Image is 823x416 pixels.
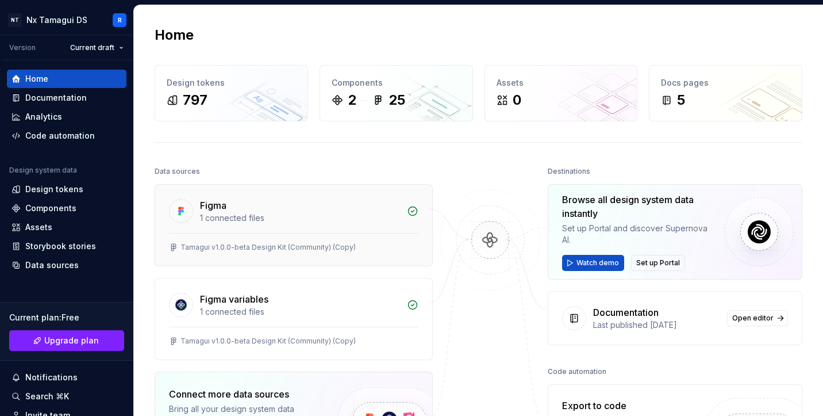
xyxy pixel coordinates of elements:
[593,306,659,319] div: Documentation
[484,65,638,121] a: Assets0
[200,292,268,306] div: Figma variables
[25,391,69,402] div: Search ⌘K
[7,199,126,217] a: Components
[727,310,788,326] a: Open editor
[70,43,114,52] span: Current draft
[7,218,126,236] a: Assets
[562,255,624,271] button: Watch demo
[7,387,126,406] button: Search ⌘K
[25,130,95,142] div: Code automation
[562,223,716,246] div: Set up Portal and discover Supernova AI.
[25,92,87,104] div: Documentation
[25,372,78,383] div: Notifications
[631,255,685,271] button: Set up Portal
[576,258,619,268] span: Watch demo
[26,14,87,26] div: Nx Tamagui DS
[200,306,400,318] div: 1 connected files
[200,199,226,212] div: Figma
[180,243,356,252] div: Tamagui v1.0.0-beta Design Kit (Community) (Copy)
[9,330,124,351] button: Upgrade plan
[25,111,62,123] div: Analytics
[183,91,207,109] div: 797
[65,40,129,56] button: Current draft
[562,193,716,220] div: Browse all design system data instantly
[2,7,131,32] button: NTNx Tamagui DSR
[7,108,126,126] a: Analytics
[348,91,356,109] div: 2
[548,364,606,380] div: Code automation
[661,77,790,89] div: Docs pages
[7,368,126,387] button: Notifications
[9,166,77,175] div: Design system data
[118,16,122,25] div: R
[25,184,83,195] div: Design tokens
[7,89,126,107] a: Documentation
[44,335,99,346] span: Upgrade plan
[649,65,802,121] a: Docs pages5
[9,43,36,52] div: Version
[7,70,126,88] a: Home
[155,26,194,44] h2: Home
[200,212,400,224] div: 1 connected files
[593,319,720,331] div: Last published [DATE]
[169,387,318,401] div: Connect more data sources
[25,73,48,85] div: Home
[548,163,590,180] div: Destinations
[155,163,200,180] div: Data sources
[25,259,79,271] div: Data sources
[497,77,626,89] div: Assets
[636,258,680,268] span: Set up Portal
[180,337,356,346] div: Tamagui v1.0.0-beta Design Kit (Community) (Copy)
[155,65,308,121] a: Design tokens797
[7,180,126,199] a: Design tokens
[677,91,685,109] div: 5
[513,91,521,109] div: 0
[155,184,433,266] a: Figma1 connected filesTamagui v1.0.0-beta Design Kit (Community) (Copy)
[25,241,96,252] div: Storybook stories
[389,91,405,109] div: 25
[320,65,473,121] a: Components225
[155,278,433,360] a: Figma variables1 connected filesTamagui v1.0.0-beta Design Kit (Community) (Copy)
[167,77,296,89] div: Design tokens
[562,399,705,413] div: Export to code
[7,237,126,255] a: Storybook stories
[7,127,126,145] a: Code automation
[8,13,22,27] div: NT
[732,314,774,323] span: Open editor
[25,203,76,214] div: Components
[332,77,461,89] div: Components
[9,312,124,323] div: Current plan : Free
[25,222,52,233] div: Assets
[7,256,126,274] a: Data sources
